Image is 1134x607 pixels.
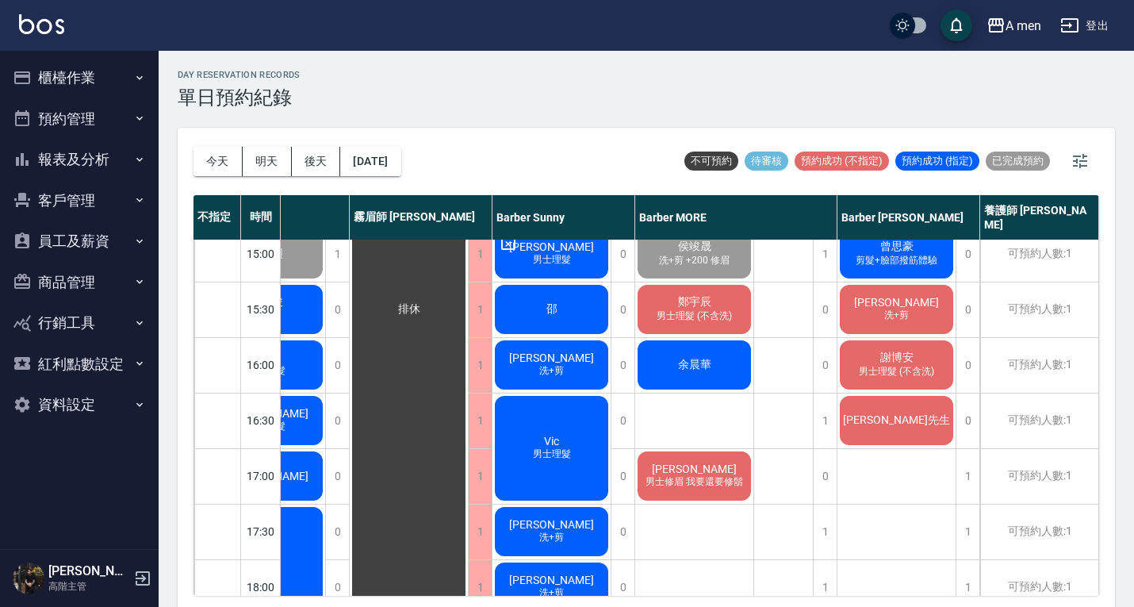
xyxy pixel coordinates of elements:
[956,449,979,504] div: 1
[6,221,152,262] button: 員工及薪資
[468,505,492,559] div: 1
[980,338,1098,393] div: 可預約人數:1
[243,147,292,176] button: 明天
[350,195,492,240] div: 霧眉師 [PERSON_NAME]
[468,394,492,448] div: 1
[325,338,349,393] div: 0
[325,227,349,282] div: 1
[6,180,152,221] button: 客戶管理
[813,449,837,504] div: 0
[956,227,979,282] div: 0
[241,448,281,504] div: 17:00
[980,227,1098,282] div: 可預約人數:1
[193,147,243,176] button: 今天
[813,394,837,448] div: 1
[877,240,917,254] span: 曾思豪
[675,295,714,309] span: 鄭宇辰
[6,384,152,425] button: 資料設定
[395,302,423,317] span: 排休
[241,504,281,559] div: 17:30
[813,282,837,337] div: 0
[837,195,980,240] div: Barber [PERSON_NAME]
[536,586,567,600] span: 洗+剪
[795,154,889,168] span: 預約成功 (不指定)
[611,282,634,337] div: 0
[956,282,979,337] div: 0
[980,449,1098,504] div: 可預約人數:1
[852,254,941,267] span: 剪髮+臉部撥筋體驗
[241,337,281,393] div: 16:00
[980,282,1098,337] div: 可預約人數:1
[325,449,349,504] div: 0
[241,195,281,240] div: 時間
[611,449,634,504] div: 0
[178,86,301,109] h3: 單日預約紀錄
[611,505,634,559] div: 0
[635,195,837,240] div: Barber MORE
[813,227,837,282] div: 1
[340,147,400,176] button: [DATE]
[956,338,979,393] div: 0
[13,563,44,594] img: Person
[611,394,634,448] div: 0
[241,393,281,448] div: 16:30
[6,139,152,180] button: 報表及分析
[1006,16,1041,36] div: A men
[6,98,152,140] button: 預約管理
[536,364,567,378] span: 洗+剪
[745,154,788,168] span: 待審核
[468,338,492,393] div: 1
[241,226,281,282] div: 15:00
[468,227,492,282] div: 1
[19,14,64,34] img: Logo
[895,154,979,168] span: 預約成功 (指定)
[506,352,597,364] span: [PERSON_NAME]
[48,563,129,579] h5: [PERSON_NAME]
[6,302,152,344] button: 行銷工具
[675,240,714,254] span: 侯竣晟
[649,463,740,475] span: [PERSON_NAME]
[980,394,1098,448] div: 可預約人數:1
[541,435,562,448] span: Vic
[6,344,152,385] button: 紅利點數設定
[980,505,1098,559] div: 可預約人數:1
[530,253,574,267] span: 男士理髮
[653,309,735,323] span: 男士理髮 (不含洗)
[492,195,635,240] div: Barber Sunny
[506,574,597,586] span: [PERSON_NAME]
[856,365,937,378] span: 男士理髮 (不含洗)
[813,338,837,393] div: 0
[877,351,917,365] span: 謝博安
[6,57,152,98] button: 櫃檯作業
[506,240,597,253] span: [PERSON_NAME]
[941,10,972,41] button: save
[1054,11,1115,40] button: 登出
[506,518,597,531] span: [PERSON_NAME]
[193,195,241,240] div: 不指定
[642,475,746,489] span: 男士修眉 我要還要修鬍
[468,449,492,504] div: 1
[611,338,634,393] div: 0
[980,195,1099,240] div: 養護師 [PERSON_NAME]
[881,309,912,322] span: 洗+剪
[536,531,567,544] span: 洗+剪
[530,448,574,461] span: 男士理髮
[851,296,942,309] span: [PERSON_NAME]
[543,302,561,317] span: 邵
[956,394,979,448] div: 0
[656,254,733,267] span: 洗+剪 +200 修眉
[292,147,341,176] button: 後天
[675,358,714,372] span: 余晨華
[6,262,152,303] button: 商品管理
[48,579,129,594] p: 高階主管
[980,10,1048,42] button: A men
[956,505,979,559] div: 1
[840,413,953,428] span: [PERSON_NAME]先生
[241,282,281,337] div: 15:30
[684,154,738,168] span: 不可預約
[325,282,349,337] div: 0
[986,154,1050,168] span: 已完成預約
[611,227,634,282] div: 0
[178,70,301,80] h2: day Reservation records
[325,394,349,448] div: 0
